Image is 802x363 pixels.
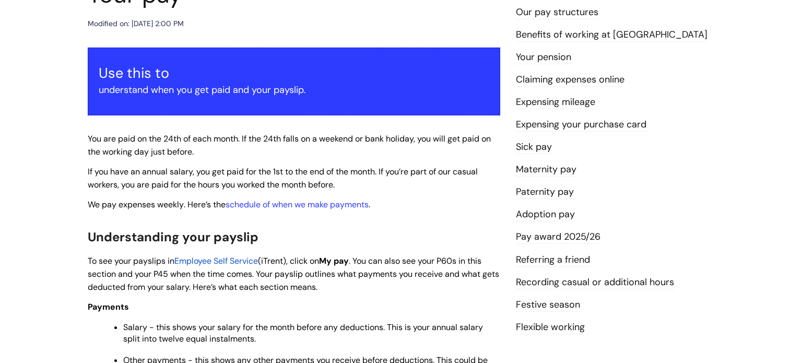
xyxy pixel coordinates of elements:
span: You are paid on the 24th of each month. If the 24th falls on a weekend or bank holiday, you will ... [88,133,491,157]
span: My pay [319,255,349,266]
span: Understanding your payslip [88,229,258,245]
a: Referring a friend [516,253,590,267]
a: Our pay structures [516,6,598,19]
a: Recording casual or additional hours [516,276,674,289]
a: Festive season [516,298,580,312]
a: Sick pay [516,140,552,154]
span: Payments [88,301,129,312]
a: Expensing mileage [516,96,595,109]
span: (iTrent), click on [258,255,319,266]
a: Your pension [516,51,571,64]
div: Modified on: [DATE] 2:00 PM [88,17,184,30]
a: Pay award 2025/26 [516,230,600,244]
a: Flexible working [516,321,585,334]
span: Salary - this shows your salary for the month before any deductions. This is your annual salary s... [123,322,483,344]
a: Expensing your purchase card [516,118,646,132]
span: . You can also see your P60s in this section and your P45 when the time comes. Your payslip outli... [88,255,499,292]
a: Benefits of working at [GEOGRAPHIC_DATA] [516,28,707,42]
span: If you have an annual salary, you get paid for the 1st to the end of the month. If you’re part of... [88,166,478,190]
a: Claiming expenses online [516,73,624,87]
span: . Here’s the . [88,199,370,210]
a: Adoption pay [516,208,575,221]
a: Maternity pay [516,163,576,177]
a: Employee Self Service [174,255,258,266]
a: schedule of when we make payments [226,199,369,210]
span: To see your payslips in [88,255,174,266]
h3: Use this to [99,65,489,81]
a: Paternity pay [516,185,574,199]
span: We pay expenses weekly [88,199,184,210]
p: understand when you get paid and your payslip. [99,81,489,98]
